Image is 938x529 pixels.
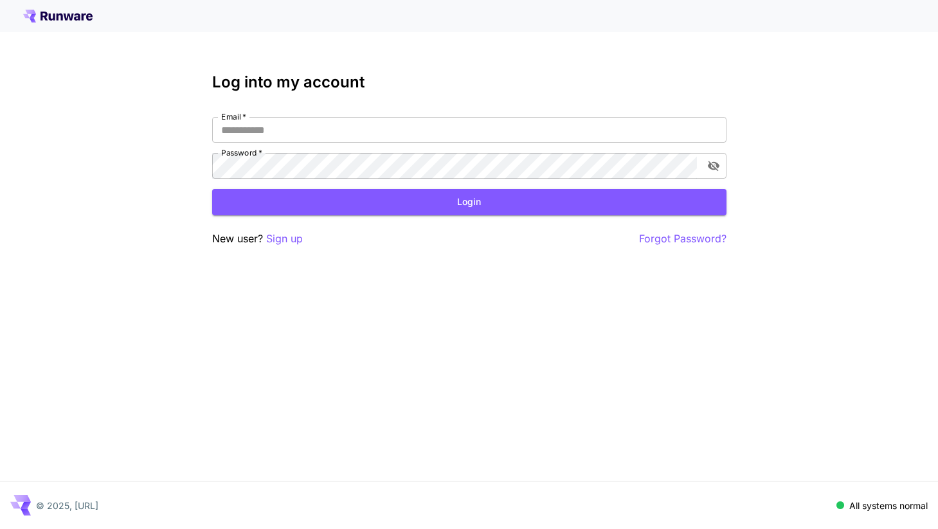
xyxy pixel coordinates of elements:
[212,189,726,215] button: Login
[221,111,246,122] label: Email
[36,499,98,512] p: © 2025, [URL]
[221,147,262,158] label: Password
[702,154,725,177] button: toggle password visibility
[212,231,303,247] p: New user?
[212,73,726,91] h3: Log into my account
[849,499,928,512] p: All systems normal
[639,231,726,247] button: Forgot Password?
[266,231,303,247] button: Sign up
